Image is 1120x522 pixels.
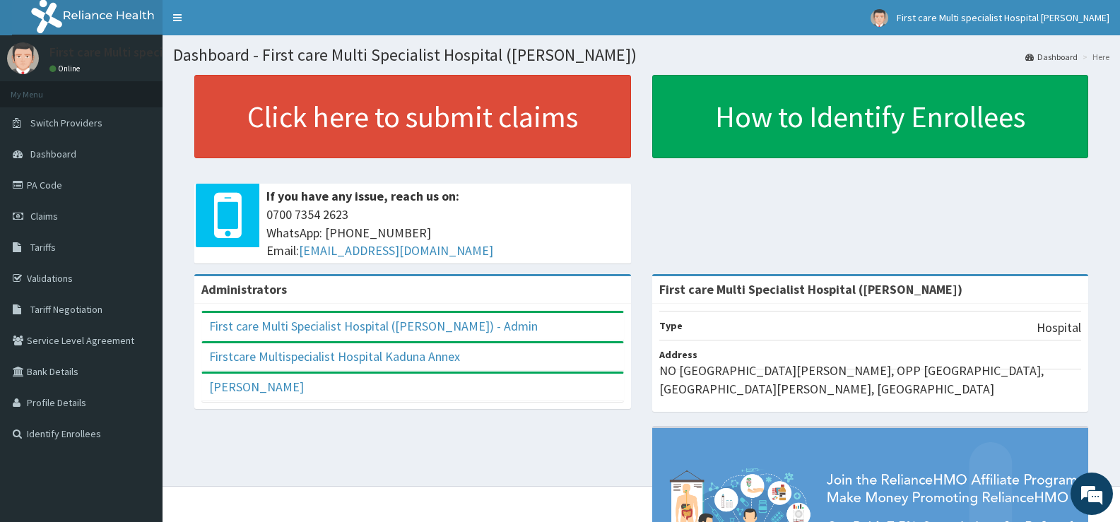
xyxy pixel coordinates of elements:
[266,188,459,204] b: If you have any issue, reach us on:
[266,206,624,260] span: 0700 7354 2623 WhatsApp: [PHONE_NUMBER] Email:
[659,319,683,332] b: Type
[659,281,962,297] strong: First care Multi Specialist Hospital ([PERSON_NAME])
[209,348,460,364] a: Firstcare Multispecialist Hospital Kaduna Annex
[30,210,58,223] span: Claims
[49,46,331,59] p: First care Multi specialist Hospital [PERSON_NAME]
[173,46,1109,64] h1: Dashboard - First care Multi Specialist Hospital ([PERSON_NAME])
[659,348,697,361] b: Address
[1037,319,1081,337] p: Hospital
[1025,51,1078,63] a: Dashboard
[652,75,1089,158] a: How to Identify Enrollees
[299,242,493,259] a: [EMAIL_ADDRESS][DOMAIN_NAME]
[897,11,1109,24] span: First care Multi specialist Hospital [PERSON_NAME]
[659,362,1082,398] p: NO [GEOGRAPHIC_DATA][PERSON_NAME], OPP [GEOGRAPHIC_DATA], [GEOGRAPHIC_DATA][PERSON_NAME], [GEOGRA...
[194,75,631,158] a: Click here to submit claims
[30,241,56,254] span: Tariffs
[49,64,83,73] a: Online
[871,9,888,27] img: User Image
[30,117,102,129] span: Switch Providers
[209,379,304,395] a: [PERSON_NAME]
[1079,51,1109,63] li: Here
[7,42,39,74] img: User Image
[30,303,102,316] span: Tariff Negotiation
[201,281,287,297] b: Administrators
[209,318,538,334] a: First care Multi Specialist Hospital ([PERSON_NAME]) - Admin
[30,148,76,160] span: Dashboard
